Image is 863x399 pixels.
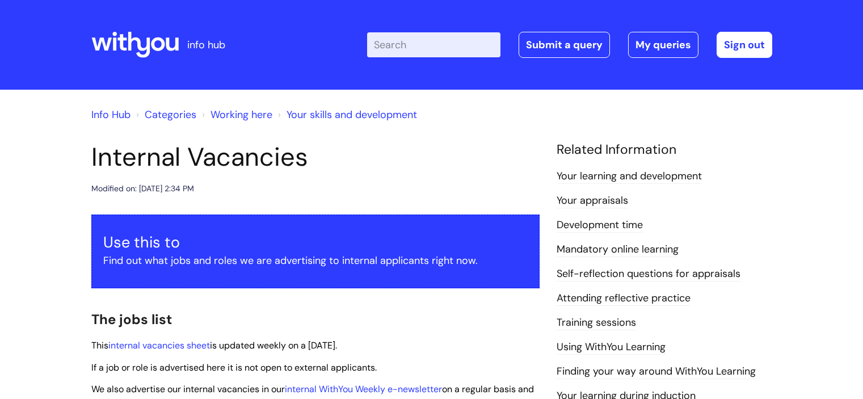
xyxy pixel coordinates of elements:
[91,362,377,373] span: If a job or role is advertised here it is not open to external applicants.
[91,142,540,173] h1: Internal Vacancies
[628,32,698,58] a: My queries
[285,383,442,395] a: internal WithYou Weekly e-newsletter
[91,108,130,121] a: Info Hub
[557,364,756,379] a: Finding your way around WithYou Learning
[91,339,337,351] span: This is updated weekly on a [DATE].
[557,142,772,158] h4: Related Information
[199,106,272,124] li: Working here
[187,36,225,54] p: info hub
[103,233,528,251] h3: Use this to
[717,32,772,58] a: Sign out
[367,32,500,57] input: Search
[557,242,679,257] a: Mandatory online learning
[557,267,740,282] a: Self-reflection questions for appraisals
[145,108,196,121] a: Categories
[275,106,417,124] li: Your skills and development
[108,339,210,351] a: internal vacancies sheet
[557,169,702,184] a: Your learning and development
[103,251,528,270] p: Find out what jobs and roles we are advertising to internal applicants right now.
[557,291,691,306] a: Attending reflective practice
[133,106,196,124] li: Solution home
[91,310,172,328] span: The jobs list
[557,194,628,208] a: Your appraisals
[519,32,610,58] a: Submit a query
[91,182,194,196] div: Modified on: [DATE] 2:34 PM
[557,218,643,233] a: Development time
[287,108,417,121] a: Your skills and development
[557,340,666,355] a: Using WithYou Learning
[367,32,772,58] div: | -
[557,316,636,330] a: Training sessions
[211,108,272,121] a: Working here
